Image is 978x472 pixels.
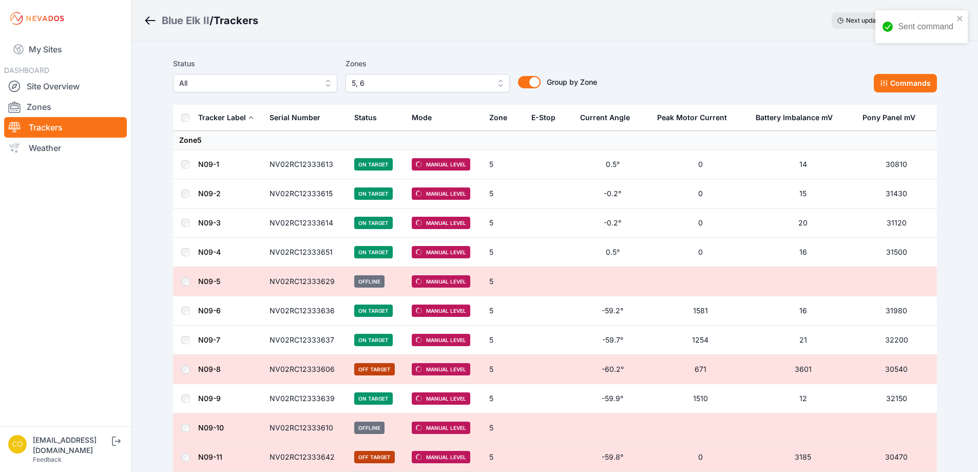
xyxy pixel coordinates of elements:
[651,296,750,326] td: 1581
[483,355,525,384] td: 5
[862,112,915,123] div: Pony Panel mV
[198,105,254,130] button: Tracker Label
[898,21,953,33] div: Sent command
[856,296,936,326] td: 31980
[198,423,224,432] a: N09-10
[483,384,525,413] td: 5
[651,238,750,267] td: 0
[263,267,348,296] td: NV02RC12333629
[856,384,936,413] td: 32150
[198,160,219,168] a: N09-1
[198,248,221,256] a: N09-4
[862,105,924,130] button: Pony Panel mV
[483,150,525,179] td: 5
[4,138,127,158] a: Weather
[33,435,110,456] div: [EMAIL_ADDRESS][DOMAIN_NAME]
[198,394,221,403] a: N09-9
[263,355,348,384] td: NV02RC12333606
[263,413,348,443] td: NV02RC12333610
[352,77,489,89] span: 5, 6
[756,105,841,130] button: Battery Imbalance mV
[856,238,936,267] td: 31500
[756,112,833,123] div: Battery Imbalance mV
[651,150,750,179] td: 0
[531,112,555,123] div: E-Stop
[856,443,936,472] td: 30470
[412,158,470,171] span: Manual Level
[412,112,432,123] div: Mode
[750,238,856,267] td: 16
[412,217,470,229] span: Manual Level
[354,246,393,258] span: On Target
[651,326,750,355] td: 1254
[354,105,385,130] button: Status
[354,422,385,434] span: Offline
[263,209,348,238] td: NV02RC12333614
[198,277,220,286] a: N09-5
[33,456,62,463] a: Feedback
[574,179,651,209] td: -0.2°
[198,218,221,227] a: N09-3
[270,112,320,123] div: Serial Number
[354,451,395,463] span: Off Target
[263,179,348,209] td: NV02RC12333615
[4,66,49,74] span: DASHBOARD
[846,16,888,24] span: Next update in
[354,275,385,288] span: Offline
[483,413,525,443] td: 5
[580,112,630,123] div: Current Angle
[750,384,856,413] td: 12
[179,77,317,89] span: All
[412,246,470,258] span: Manual Level
[198,452,222,461] a: N09-11
[263,384,348,413] td: NV02RC12333639
[198,112,246,123] div: Tracker Label
[173,58,337,70] label: Status
[750,150,856,179] td: 14
[8,10,66,27] img: Nevados
[4,117,127,138] a: Trackers
[412,187,470,200] span: Manual Level
[412,363,470,375] span: Manual Level
[412,334,470,346] span: Manual Level
[198,335,220,344] a: N09-7
[574,209,651,238] td: -0.2°
[483,326,525,355] td: 5
[547,78,597,86] span: Group by Zone
[263,443,348,472] td: NV02RC12333642
[856,355,936,384] td: 30540
[651,355,750,384] td: 671
[162,13,209,28] a: Blue Elk II
[657,112,727,123] div: Peak Motor Current
[651,384,750,413] td: 1510
[354,217,393,229] span: On Target
[354,392,393,405] span: On Target
[4,97,127,117] a: Zones
[214,13,258,28] h3: Trackers
[173,74,337,92] button: All
[8,435,27,454] img: controlroomoperator@invenergy.com
[354,158,393,171] span: On Target
[263,326,348,355] td: NV02RC12333637
[750,209,856,238] td: 20
[412,275,470,288] span: Manual Level
[354,334,393,346] span: On Target
[750,443,856,472] td: 3185
[4,37,127,62] a: My Sites
[483,443,525,472] td: 5
[651,179,750,209] td: 0
[574,150,651,179] td: 0.5°
[657,105,735,130] button: Peak Motor Current
[263,296,348,326] td: NV02RC12333636
[750,179,856,209] td: 15
[354,187,393,200] span: On Target
[209,13,214,28] span: /
[412,105,440,130] button: Mode
[263,238,348,267] td: NV02RC12333651
[412,422,470,434] span: Manual Level
[574,384,651,413] td: -59.9°
[483,209,525,238] td: 5
[856,150,936,179] td: 30810
[198,189,221,198] a: N09-2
